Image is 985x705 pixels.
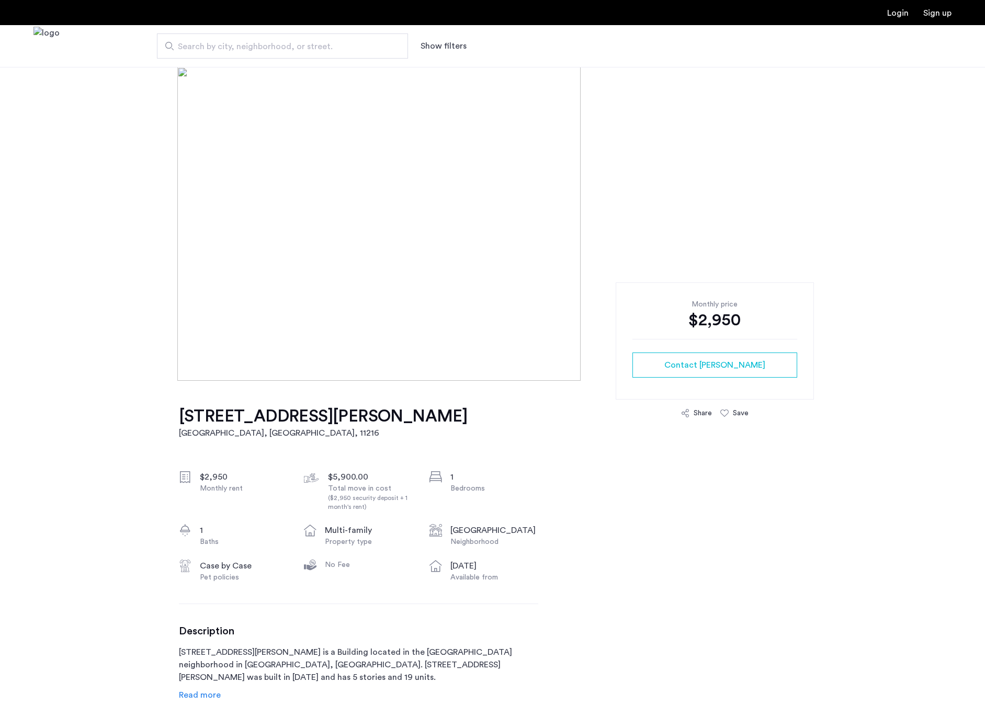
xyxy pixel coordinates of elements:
div: Baths [200,537,288,547]
div: Share [694,408,712,418]
input: Apartment Search [157,33,408,59]
span: Contact [PERSON_NAME] [664,359,765,371]
div: multi-family [325,524,413,537]
div: Neighborhood [450,537,538,547]
a: Registration [923,9,952,17]
button: Show or hide filters [421,40,467,52]
h1: [STREET_ADDRESS][PERSON_NAME] [179,406,468,427]
img: logo [33,27,60,66]
a: [STREET_ADDRESS][PERSON_NAME][GEOGRAPHIC_DATA], [GEOGRAPHIC_DATA], 11216 [179,406,468,439]
div: [DATE] [450,560,538,572]
p: [STREET_ADDRESS][PERSON_NAME] is a Building located in the [GEOGRAPHIC_DATA] neighborhood in [GEO... [179,646,538,684]
a: Cazamio Logo [33,27,60,66]
button: button [632,352,797,378]
h3: Description [179,625,538,638]
div: Bedrooms [450,483,538,494]
div: Total move in cost [328,483,416,511]
div: $5,900.00 [328,471,416,483]
div: 1 [200,524,288,537]
span: Search by city, neighborhood, or street. [178,40,379,53]
div: Property type [325,537,413,547]
div: Available from [450,572,538,583]
h2: [GEOGRAPHIC_DATA], [GEOGRAPHIC_DATA] , 11216 [179,427,468,439]
span: Read more [179,691,221,699]
img: [object%20Object] [177,67,808,381]
div: $2,950 [632,310,797,331]
div: Case by Case [200,560,288,572]
div: Save [733,408,749,418]
a: Read info [179,689,221,701]
div: $2,950 [200,471,288,483]
a: Login [887,9,909,17]
div: ($2,950 security deposit + 1 month's rent) [328,494,416,511]
div: [GEOGRAPHIC_DATA] [450,524,538,537]
div: 1 [450,471,538,483]
div: Monthly price [632,299,797,310]
div: Pet policies [200,572,288,583]
div: No Fee [325,560,413,570]
div: Monthly rent [200,483,288,494]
